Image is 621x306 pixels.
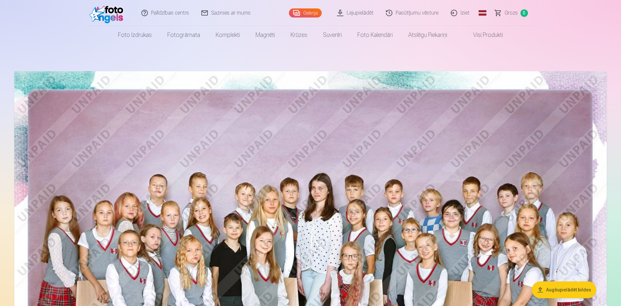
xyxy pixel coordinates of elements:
[505,9,518,17] span: Grozs
[160,26,208,44] a: Fotogrāmata
[248,26,283,44] a: Magnēti
[289,8,322,17] a: Galerija
[400,26,455,44] a: Atslēgu piekariņi
[455,26,511,44] a: Visi produkti
[315,26,350,44] a: Suvenīri
[350,26,400,44] a: Foto kalendāri
[532,281,596,298] button: Augšupielādēt bildes
[208,26,248,44] a: Komplekti
[110,26,160,44] a: Foto izdrukas
[520,9,528,17] span: 0
[283,26,315,44] a: Krūzes
[90,3,127,23] img: /fa1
